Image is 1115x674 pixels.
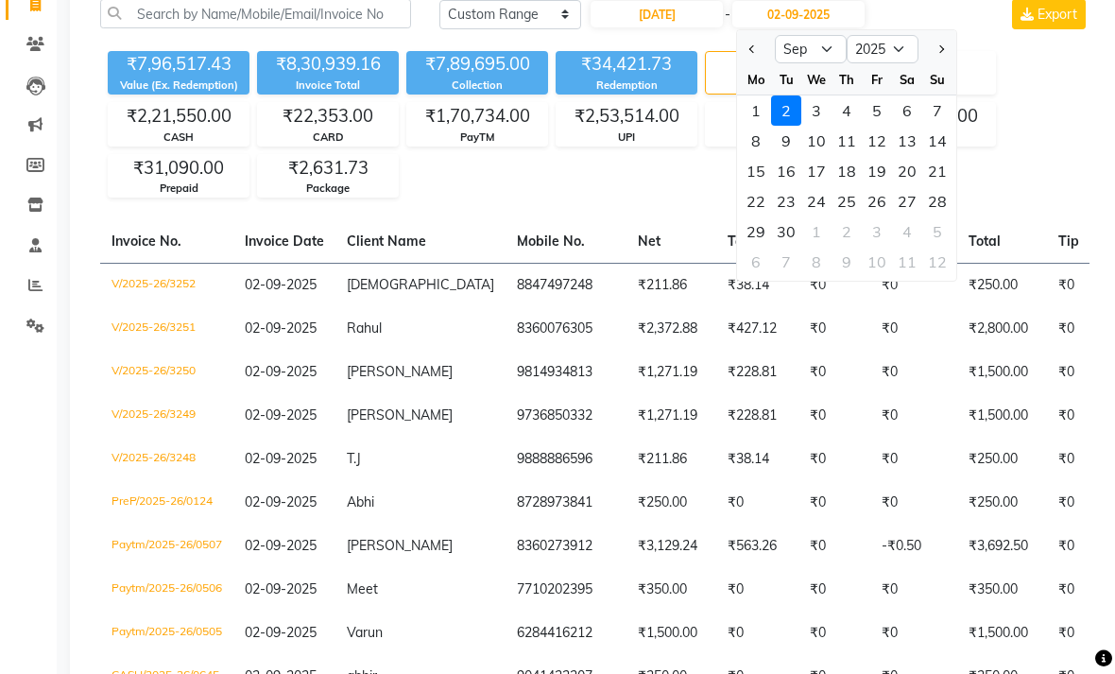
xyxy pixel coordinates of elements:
div: Tuesday, September 23, 2025 [771,186,801,216]
td: ₹1,500.00 [957,351,1047,394]
div: 15 [741,156,771,186]
div: PayTM [407,130,547,146]
div: 2 [832,216,862,247]
span: Export [1038,6,1077,23]
div: 30 [771,216,801,247]
span: [PERSON_NAME] [347,363,453,380]
span: Meet [347,580,378,597]
td: ₹250.00 [957,481,1047,525]
td: 9736850332 [506,394,626,438]
td: ₹0 [798,438,870,481]
div: Su [922,64,952,95]
td: ₹350.00 [957,568,1047,612]
div: Wednesday, September 3, 2025 [801,95,832,126]
td: ₹0 [798,525,870,568]
div: ₹34,421.73 [556,51,697,78]
span: Tip [1058,233,1079,250]
td: 7710202395 [506,568,626,612]
div: Thursday, September 4, 2025 [832,95,862,126]
td: ₹0 [870,438,957,481]
td: ₹0 [798,307,870,351]
td: ₹211.86 [626,264,716,308]
td: ₹2,800.00 [957,307,1047,351]
div: Fr [862,64,892,95]
div: Monday, September 1, 2025 [741,95,771,126]
div: Sunday, October 5, 2025 [922,216,952,247]
div: Sunday, September 28, 2025 [922,186,952,216]
div: Invoice Total [257,78,399,94]
span: 02-09-2025 [245,537,317,554]
div: 4 [892,216,922,247]
span: [DEMOGRAPHIC_DATA] [347,276,494,293]
td: ₹563.26 [716,525,798,568]
td: ₹0 [798,394,870,438]
td: V/2025-26/3248 [100,438,233,481]
td: ₹0 [798,351,870,394]
td: ₹0 [798,612,870,655]
div: 8 [801,247,832,277]
div: 12 [862,126,892,156]
div: Wednesday, October 8, 2025 [801,247,832,277]
td: 8360076305 [506,307,626,351]
td: Paytm/2025-26/0505 [100,612,233,655]
select: Select year [847,35,918,63]
div: Monday, October 6, 2025 [741,247,771,277]
div: Saturday, October 4, 2025 [892,216,922,247]
td: 9888886596 [506,438,626,481]
span: Varun [347,624,383,641]
td: ₹228.81 [716,351,798,394]
div: 23 [771,186,801,216]
td: ₹250.00 [957,264,1047,308]
div: 26 [862,186,892,216]
td: ₹0 [716,481,798,525]
span: 02-09-2025 [245,493,317,510]
td: Paytm/2025-26/0506 [100,568,233,612]
div: Tu [771,64,801,95]
td: ₹0 [870,394,957,438]
td: V/2025-26/3249 [100,394,233,438]
td: 8847497248 [506,264,626,308]
td: V/2025-26/3250 [100,351,233,394]
td: ₹0 [870,568,957,612]
td: ₹38.14 [716,264,798,308]
div: 25 [832,186,862,216]
div: 29 [741,216,771,247]
div: Thursday, September 18, 2025 [832,156,862,186]
td: ₹0 [798,568,870,612]
div: ₹31,090.00 [109,155,249,181]
span: Tax [728,233,751,250]
span: Net [638,233,660,250]
div: Collection [406,78,548,94]
div: 24 [801,186,832,216]
div: Friday, September 12, 2025 [862,126,892,156]
span: Rahul [347,320,382,337]
span: 02-09-2025 [245,320,317,337]
td: ₹3,692.50 [957,525,1047,568]
td: ₹0 [1047,525,1090,568]
td: 8728973841 [506,481,626,525]
div: ₹2,53,514.00 [557,103,696,130]
span: - [725,5,730,25]
span: 02-09-2025 [245,276,317,293]
span: 02-09-2025 [245,363,317,380]
td: ₹1,500.00 [957,612,1047,655]
div: 18 [832,156,862,186]
td: ₹0 [870,612,957,655]
div: Thursday, September 11, 2025 [832,126,862,156]
td: V/2025-26/3252 [100,264,233,308]
td: -₹0.50 [870,525,957,568]
div: CASH [109,130,249,146]
td: ₹0 [870,307,957,351]
div: Thursday, October 2, 2025 [832,216,862,247]
div: Tuesday, October 7, 2025 [771,247,801,277]
div: 27 [892,186,922,216]
div: 3 [862,216,892,247]
td: ₹0 [716,568,798,612]
div: 1 [801,216,832,247]
div: Monday, September 15, 2025 [741,156,771,186]
span: Mobile No. [517,233,585,250]
td: ₹0 [1047,438,1090,481]
div: Th [832,64,862,95]
td: ₹0 [1047,307,1090,351]
td: ₹0 [1047,568,1090,612]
